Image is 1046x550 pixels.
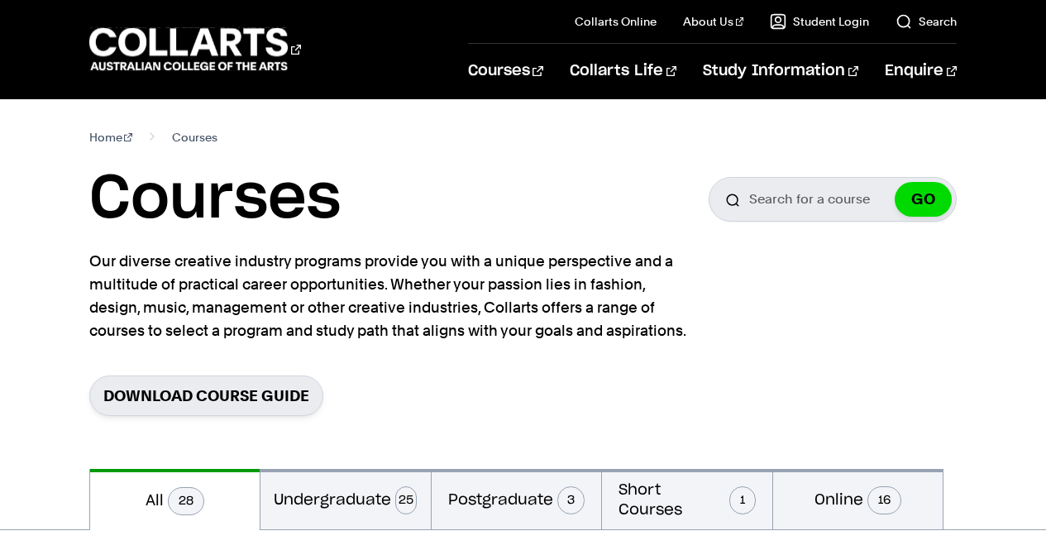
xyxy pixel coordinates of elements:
[709,177,957,222] input: Search for a course
[557,486,585,514] span: 3
[773,469,943,529] button: Online16
[570,44,676,98] a: Collarts Life
[885,44,957,98] a: Enquire
[703,44,858,98] a: Study Information
[168,487,204,515] span: 28
[602,469,772,529] button: Short Courses1
[89,126,133,149] a: Home
[729,486,756,514] span: 1
[770,13,869,30] a: Student Login
[683,13,744,30] a: About Us
[89,162,341,237] h1: Courses
[895,182,952,217] button: GO
[575,13,657,30] a: Collarts Online
[432,469,602,529] button: Postgraduate3
[867,486,901,514] span: 16
[896,13,957,30] a: Search
[89,375,323,416] a: Download Course Guide
[89,250,693,342] p: Our diverse creative industry programs provide you with a unique perspective and a multitude of p...
[260,469,431,529] button: Undergraduate25
[89,26,301,73] div: Go to homepage
[468,44,543,98] a: Courses
[172,126,217,149] span: Courses
[395,486,417,514] span: 25
[90,469,260,530] button: All28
